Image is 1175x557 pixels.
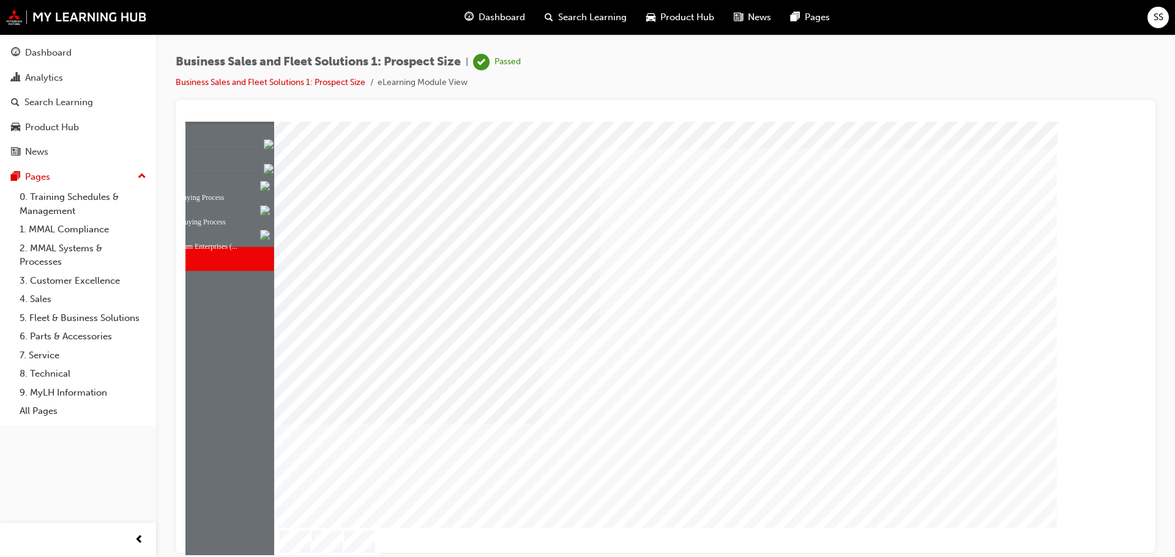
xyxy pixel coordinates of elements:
[5,39,151,166] button: DashboardAnalyticsSearch LearningProduct HubNews
[748,10,771,24] span: News
[176,55,461,69] span: Business Sales and Fleet Solutions 1: Prospect Size
[545,10,553,25] span: search-icon
[1147,7,1169,28] button: SS
[11,97,20,108] span: search-icon
[558,10,627,24] span: Search Learning
[15,239,151,271] a: 2. MMAL Systems & Processes
[75,108,84,118] img: visited.png
[25,46,72,60] div: Dashboard
[535,5,636,30] a: search-iconSearch Learning
[138,169,146,185] span: up-icon
[15,402,151,421] a: All Pages
[724,5,781,30] a: news-iconNews
[15,188,151,220] a: 0. Training Schedules & Management
[75,59,84,69] img: visited.png
[378,76,468,90] li: eLearning Module View
[11,73,20,84] span: chart-icon
[15,309,151,328] a: 5. Fleet & Business Solutions
[479,10,525,24] span: Dashboard
[11,147,20,158] span: news-icon
[11,172,20,183] span: pages-icon
[24,95,93,109] div: Search Learning
[646,10,655,25] span: car-icon
[660,10,714,24] span: Product Hub
[5,166,151,188] button: Pages
[25,71,63,85] div: Analytics
[15,290,151,309] a: 4. Sales
[464,10,474,25] span: guage-icon
[1154,10,1163,24] span: SS
[176,77,365,87] a: Business Sales and Fleet Solutions 1: Prospect Size
[734,10,743,25] span: news-icon
[636,5,724,30] a: car-iconProduct Hub
[15,364,151,383] a: 8. Technical
[75,84,84,94] img: visited.png
[5,116,151,139] a: Product Hub
[15,346,151,365] a: 7. Service
[15,327,151,346] a: 6. Parts & Accessories
[78,42,88,52] img: visited.png
[11,48,20,59] span: guage-icon
[6,9,147,25] img: mmal
[5,67,151,89] a: Analytics
[25,145,48,159] div: News
[781,5,840,30] a: pages-iconPages
[473,54,490,70] span: learningRecordVerb_PASS-icon
[791,10,800,25] span: pages-icon
[805,10,830,24] span: Pages
[455,5,535,30] a: guage-iconDashboard
[5,42,151,64] a: Dashboard
[15,220,151,239] a: 1. MMAL Compliance
[5,91,151,114] a: Search Learning
[15,271,151,290] a: 3. Customer Excellence
[15,383,151,402] a: 9. MyLH Information
[5,141,151,163] a: News
[78,18,88,28] img: visited.png
[135,533,144,548] span: prev-icon
[11,122,20,133] span: car-icon
[494,56,521,68] div: Passed
[25,170,50,184] div: Pages
[25,120,79,135] div: Product Hub
[466,55,468,69] span: |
